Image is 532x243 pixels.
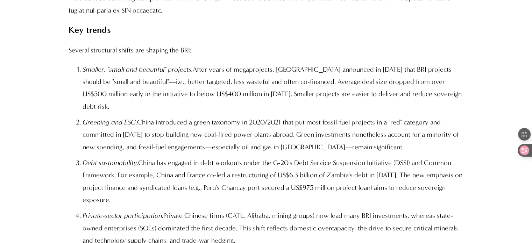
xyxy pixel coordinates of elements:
[83,157,464,206] p: China has engaged in debt workouts under the G-20's Debt Service Suspension Initiative (DSSI) and...
[83,212,163,220] em: Private-sector participation.
[83,65,193,73] em: Smaller, "small and beautiful" projects.
[83,116,464,153] p: China introduced a green taxonomy in 2020/2021 that put most fossil-fuel projects in a "red" cate...
[69,44,464,56] p: Several structural shifts are shaping the BRI:
[83,159,138,167] em: Debt sustainability.
[83,118,137,126] em: Greening and ESG.
[69,24,111,35] strong: Key trends
[83,63,464,113] p: After years of megaprojects, [GEOGRAPHIC_DATA] announced in [DATE] that BRI projects should be "s...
